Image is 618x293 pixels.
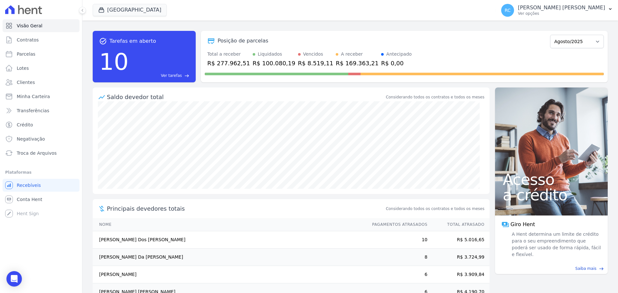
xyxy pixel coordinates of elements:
[298,59,333,68] div: R$ 8.519,11
[17,93,50,100] span: Minha Carteira
[258,51,282,58] div: Liquidados
[17,79,35,86] span: Clientes
[428,266,490,283] td: R$ 3.909,84
[366,266,428,283] td: 6
[3,90,80,103] a: Minha Carteira
[381,59,412,68] div: R$ 0,00
[99,37,107,45] span: task_alt
[3,62,80,75] a: Lotes
[107,204,385,213] span: Principais devedores totais
[3,48,80,60] a: Parcelas
[6,271,22,287] div: Open Intercom Messenger
[107,93,385,101] div: Saldo devedor total
[3,179,80,192] a: Recebíveis
[3,133,80,145] a: Negativação
[93,249,366,266] td: [PERSON_NAME] Da [PERSON_NAME]
[17,107,49,114] span: Transferências
[503,187,600,203] span: a crédito
[93,218,366,231] th: Nome
[428,218,490,231] th: Total Atrasado
[17,51,35,57] span: Parcelas
[17,37,39,43] span: Contratos
[575,266,596,271] span: Saiba mais
[366,218,428,231] th: Pagamentos Atrasados
[366,231,428,249] td: 10
[3,193,80,206] a: Conta Hent
[386,206,484,212] span: Considerando todos os contratos e todos os meses
[3,118,80,131] a: Crédito
[207,51,250,58] div: Total a receber
[366,249,428,266] td: 8
[218,37,268,45] div: Posição de parcelas
[131,73,189,78] a: Ver tarefas east
[17,23,42,29] span: Visão Geral
[3,19,80,32] a: Visão Geral
[336,59,379,68] div: R$ 169.363,21
[17,136,45,142] span: Negativação
[17,150,57,156] span: Troca de Arquivos
[93,266,366,283] td: [PERSON_NAME]
[3,33,80,46] a: Contratos
[510,221,535,228] span: Giro Hent
[3,76,80,89] a: Clientes
[505,8,511,13] span: RC
[303,51,323,58] div: Vencidos
[161,73,182,78] span: Ver tarefas
[17,122,33,128] span: Crédito
[5,169,77,176] div: Plataformas
[3,147,80,160] a: Troca de Arquivos
[496,1,618,19] button: RC [PERSON_NAME] [PERSON_NAME] Ver opções
[386,94,484,100] div: Considerando todos os contratos e todos os meses
[518,11,605,16] p: Ver opções
[207,59,250,68] div: R$ 277.962,51
[341,51,363,58] div: A receber
[3,104,80,117] a: Transferências
[518,5,605,11] p: [PERSON_NAME] [PERSON_NAME]
[184,73,189,78] span: east
[510,231,601,258] span: A Hent determina um limite de crédito para o seu empreendimento que poderá ser usado de forma ráp...
[17,182,41,188] span: Recebíveis
[17,196,42,203] span: Conta Hent
[599,266,604,271] span: east
[93,4,167,16] button: [GEOGRAPHIC_DATA]
[99,45,129,78] div: 10
[93,231,366,249] td: [PERSON_NAME] Dos [PERSON_NAME]
[503,172,600,187] span: Acesso
[17,65,29,71] span: Lotes
[109,37,156,45] span: Tarefas em aberto
[428,249,490,266] td: R$ 3.724,99
[253,59,295,68] div: R$ 100.080,19
[499,266,604,271] a: Saiba mais east
[428,231,490,249] td: R$ 5.016,65
[386,51,412,58] div: Antecipado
